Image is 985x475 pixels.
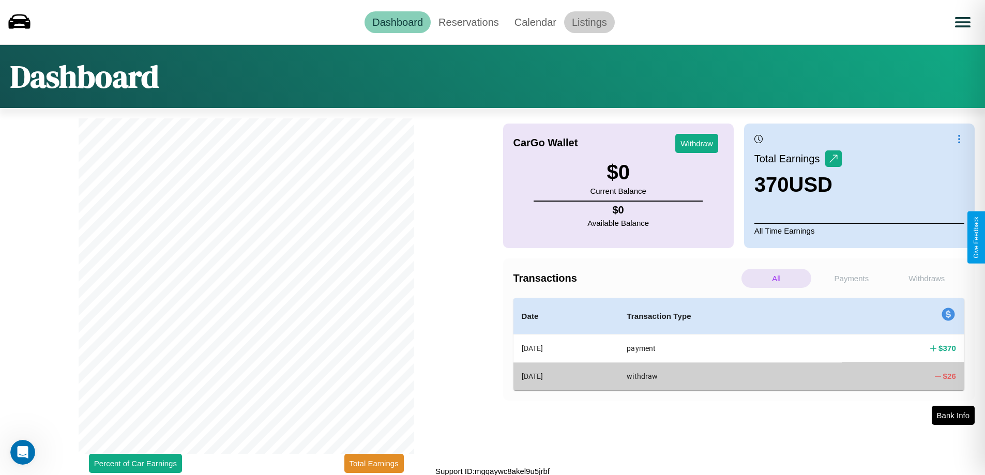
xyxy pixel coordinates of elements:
[675,134,718,153] button: Withdraw
[89,454,182,473] button: Percent of Car Earnings
[618,362,842,390] th: withdraw
[513,334,619,363] th: [DATE]
[938,343,956,354] h4: $ 370
[741,269,811,288] p: All
[973,217,980,258] div: Give Feedback
[754,173,842,196] h3: 370 USD
[513,137,578,149] h4: CarGo Wallet
[507,11,564,33] a: Calendar
[932,406,975,425] button: Bank Info
[754,223,964,238] p: All Time Earnings
[431,11,507,33] a: Reservations
[587,204,649,216] h4: $ 0
[10,55,159,98] h1: Dashboard
[365,11,431,33] a: Dashboard
[587,216,649,230] p: Available Balance
[513,298,965,390] table: simple table
[344,454,404,473] button: Total Earnings
[590,161,646,184] h3: $ 0
[522,310,611,323] h4: Date
[590,184,646,198] p: Current Balance
[627,310,834,323] h4: Transaction Type
[754,149,825,168] p: Total Earnings
[943,371,957,381] h4: $ 26
[10,440,35,465] iframe: Intercom live chat
[513,272,739,284] h4: Transactions
[564,11,615,33] a: Listings
[948,8,977,37] button: Open menu
[892,269,962,288] p: Withdraws
[816,269,886,288] p: Payments
[513,362,619,390] th: [DATE]
[618,334,842,363] th: payment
